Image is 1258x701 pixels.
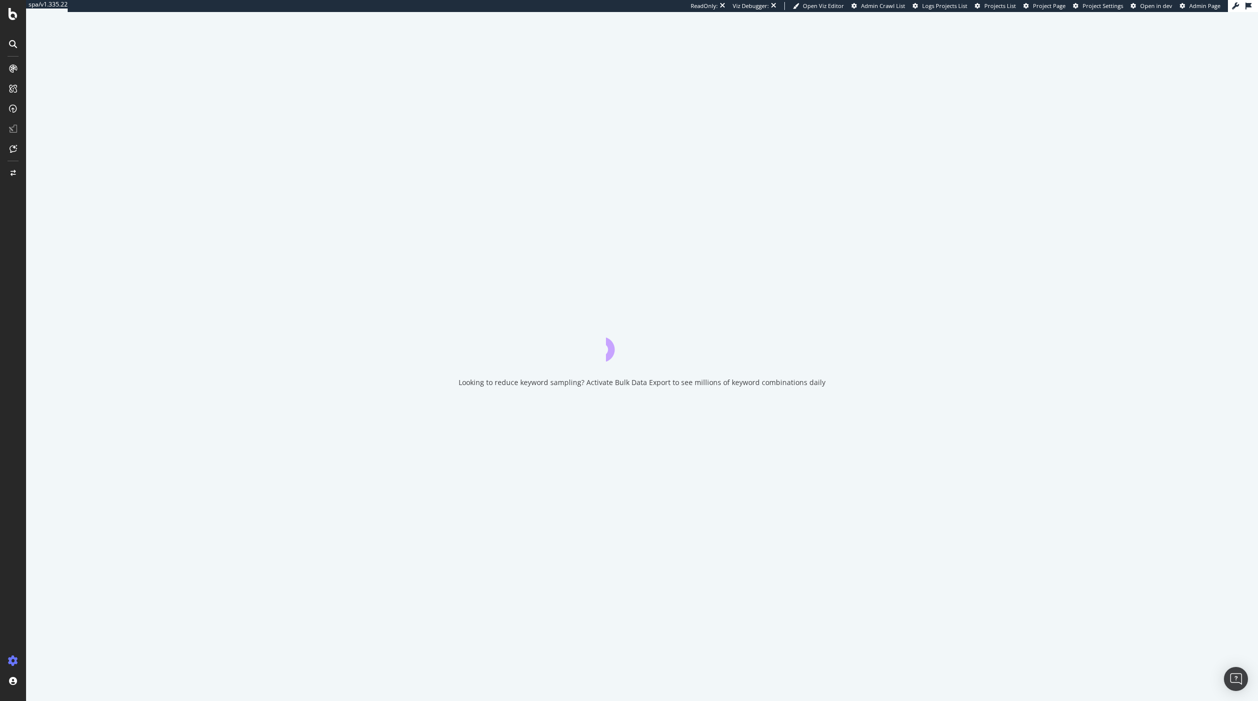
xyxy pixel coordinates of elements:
[1224,667,1248,691] div: Open Intercom Messenger
[733,2,769,10] div: Viz Debugger:
[1180,2,1220,10] a: Admin Page
[606,325,678,362] div: animation
[1033,2,1066,10] span: Project Page
[1023,2,1066,10] a: Project Page
[913,2,967,10] a: Logs Projects List
[1073,2,1123,10] a: Project Settings
[793,2,844,10] a: Open Viz Editor
[459,378,825,388] div: Looking to reduce keyword sampling? Activate Bulk Data Export to see millions of keyword combinat...
[1131,2,1172,10] a: Open in dev
[1189,2,1220,10] span: Admin Page
[1083,2,1123,10] span: Project Settings
[984,2,1016,10] span: Projects List
[852,2,905,10] a: Admin Crawl List
[922,2,967,10] span: Logs Projects List
[975,2,1016,10] a: Projects List
[861,2,905,10] span: Admin Crawl List
[803,2,844,10] span: Open Viz Editor
[691,2,718,10] div: ReadOnly:
[1140,2,1172,10] span: Open in dev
